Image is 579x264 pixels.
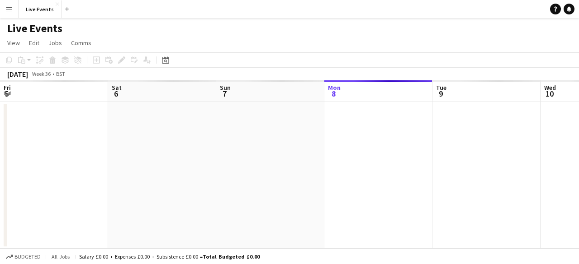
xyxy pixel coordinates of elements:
[25,37,43,49] a: Edit
[112,83,122,92] span: Sat
[67,37,95,49] a: Comms
[14,254,41,260] span: Budgeted
[71,39,91,47] span: Comms
[7,69,28,79] div: [DATE]
[7,39,20,47] span: View
[327,88,341,99] span: 8
[4,37,24,49] a: View
[30,70,52,77] span: Week 36
[436,83,446,92] span: Tue
[56,70,65,77] div: BST
[4,83,11,92] span: Fri
[203,253,260,260] span: Total Budgeted £0.00
[7,22,62,35] h1: Live Events
[110,88,122,99] span: 6
[79,253,260,260] div: Salary £0.00 + Expenses £0.00 + Subsistence £0.00 =
[48,39,62,47] span: Jobs
[544,83,556,92] span: Wed
[218,88,231,99] span: 7
[50,253,71,260] span: All jobs
[45,37,66,49] a: Jobs
[29,39,39,47] span: Edit
[543,88,556,99] span: 10
[435,88,446,99] span: 9
[19,0,62,18] button: Live Events
[2,88,11,99] span: 5
[220,83,231,92] span: Sun
[328,83,341,92] span: Mon
[5,252,42,262] button: Budgeted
